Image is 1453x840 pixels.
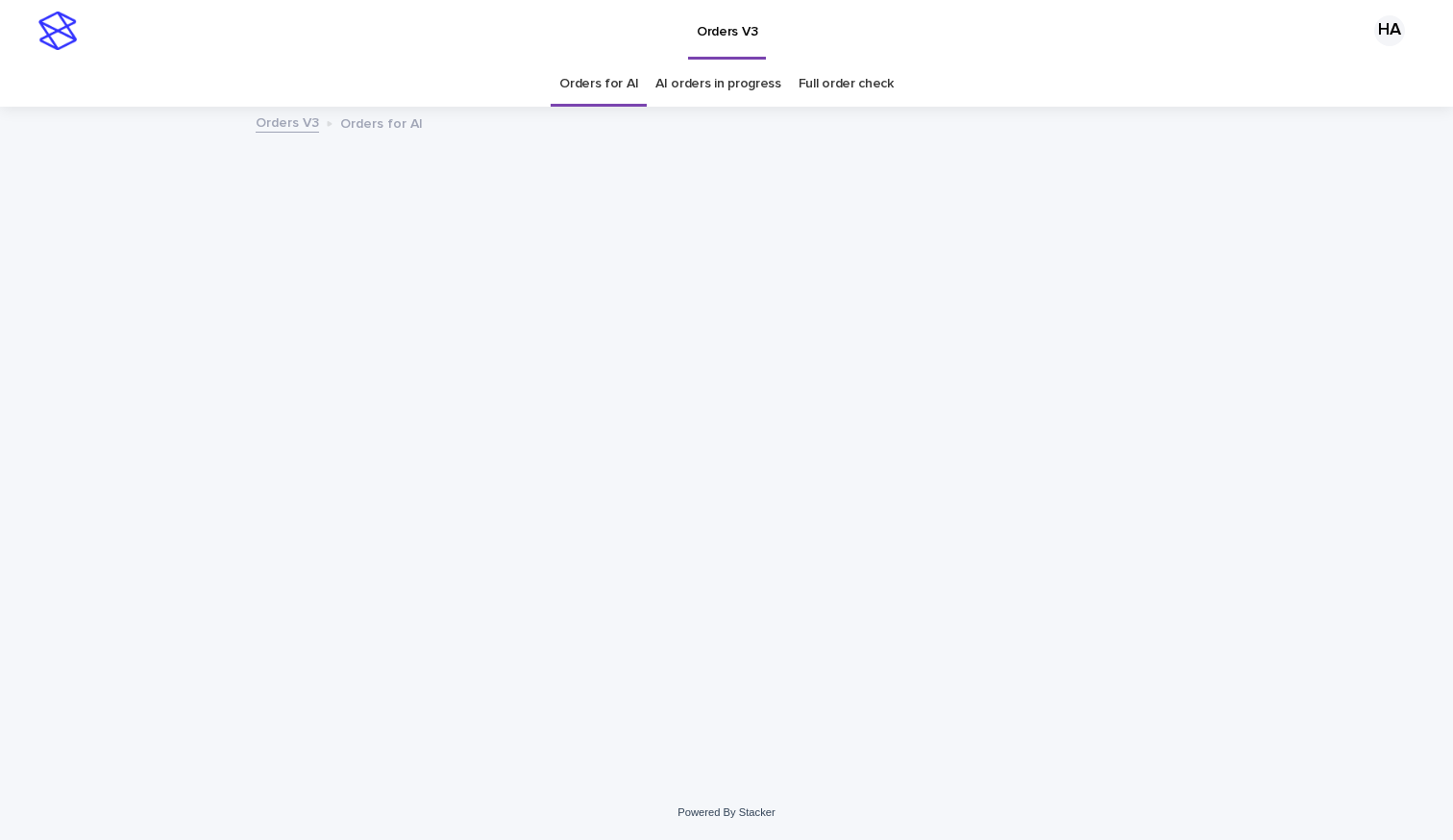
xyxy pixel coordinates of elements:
[655,62,781,107] a: AI orders in progress
[340,111,423,133] p: Orders for AI
[677,806,775,818] a: Powered By Stacker
[256,111,319,133] a: Orders V3
[1374,15,1405,46] div: HA
[799,62,894,107] a: Full order check
[559,62,638,107] a: Orders for AI
[38,12,77,50] img: stacker-logo-s-only.png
